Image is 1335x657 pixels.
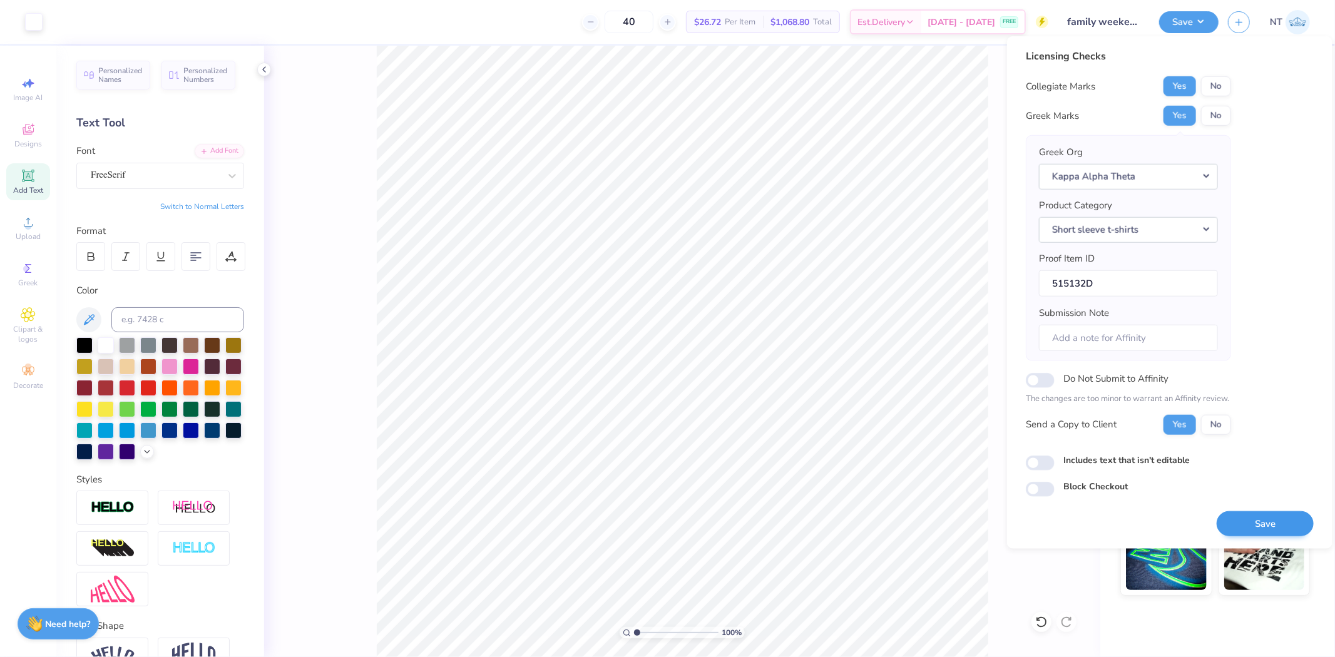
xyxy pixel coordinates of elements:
[1063,370,1169,387] label: Do Not Submit to Affinity
[76,283,244,298] div: Color
[91,539,135,559] img: 3d Illusion
[183,66,228,84] span: Personalized Numbers
[1039,306,1109,320] label: Submission Note
[76,472,244,487] div: Styles
[1063,453,1190,466] label: Includes text that isn't editable
[6,324,50,344] span: Clipart & logos
[16,232,41,242] span: Upload
[160,201,244,211] button: Switch to Normal Letters
[91,501,135,515] img: Stroke
[1201,414,1231,434] button: No
[1201,106,1231,126] button: No
[605,11,653,33] input: – –
[172,541,216,556] img: Negative Space
[1164,106,1196,126] button: Yes
[1201,76,1231,96] button: No
[1224,527,1305,590] img: Water based Ink
[76,144,95,158] label: Font
[76,115,244,131] div: Text Tool
[13,380,43,390] span: Decorate
[725,16,755,29] span: Per Item
[1039,163,1218,189] button: Kappa Alpha Theta
[694,16,721,29] span: $26.72
[1026,49,1231,64] div: Licensing Checks
[111,307,244,332] input: e.g. 7428 c
[91,576,135,603] img: Free Distort
[1039,252,1095,266] label: Proof Item ID
[76,224,245,238] div: Format
[1026,393,1231,405] p: The changes are too minor to warrant an Affinity review.
[722,627,742,638] span: 100 %
[857,16,905,29] span: Est. Delivery
[1039,145,1083,160] label: Greek Org
[172,500,216,516] img: Shadow
[770,16,809,29] span: $1,068.80
[1159,11,1219,33] button: Save
[1026,109,1079,123] div: Greek Marks
[76,619,244,633] div: Text Shape
[1058,9,1150,34] input: Untitled Design
[1063,480,1128,493] label: Block Checkout
[46,618,91,630] strong: Need help?
[14,139,42,149] span: Designs
[928,16,995,29] span: [DATE] - [DATE]
[1026,417,1117,432] div: Send a Copy to Client
[195,144,244,158] div: Add Font
[1003,18,1016,26] span: FREE
[1217,511,1314,536] button: Save
[1126,527,1207,590] img: Glow in the Dark Ink
[14,93,43,103] span: Image AI
[1164,414,1196,434] button: Yes
[1039,198,1112,213] label: Product Category
[1270,15,1282,29] span: NT
[1270,10,1310,34] a: NT
[98,66,143,84] span: Personalized Names
[1026,79,1095,94] div: Collegiate Marks
[1039,324,1218,351] input: Add a note for Affinity
[1286,10,1310,34] img: Nestor Talens
[813,16,832,29] span: Total
[19,278,38,288] span: Greek
[1164,76,1196,96] button: Yes
[1039,216,1218,242] button: Short sleeve t-shirts
[13,185,43,195] span: Add Text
